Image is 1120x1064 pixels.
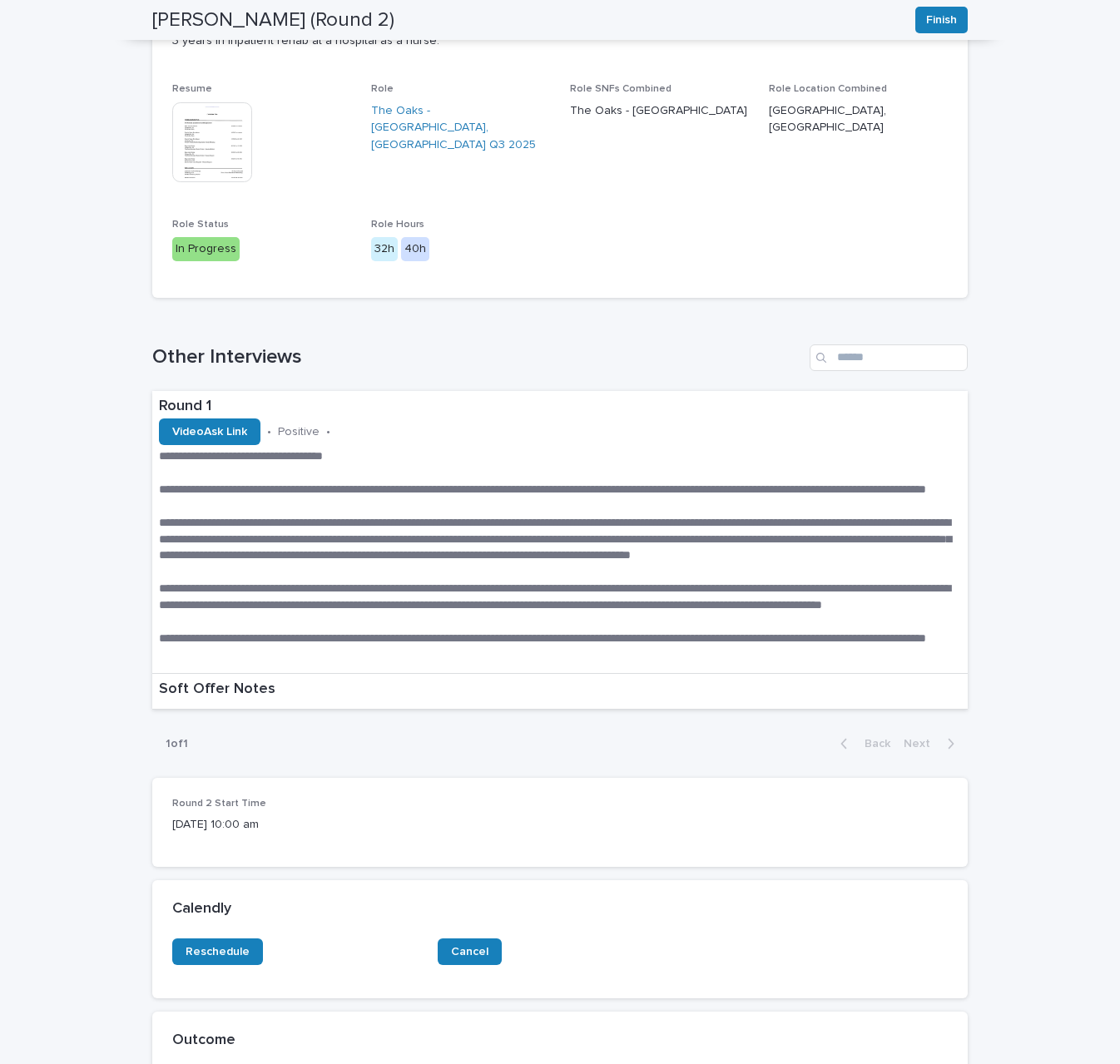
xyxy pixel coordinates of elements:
input: Search [810,344,968,371]
p: Soft Offer Notes [159,680,275,699]
p: The Oaks - [GEOGRAPHIC_DATA] [570,102,749,120]
p: 3 years in inpatient rehab at a hospital as a nurse. [172,32,948,50]
div: 40h [401,237,429,261]
a: Cancel [438,938,502,965]
span: Next [904,738,940,750]
a: Reschedule [172,938,263,965]
p: Round 1 [159,398,961,416]
span: VideoAsk Link [172,426,247,438]
p: 1 of 1 [152,724,201,765]
button: Back [827,736,897,751]
a: The Oaks - [GEOGRAPHIC_DATA], [GEOGRAPHIC_DATA] Q3 2025 [371,102,550,154]
span: Role Location Combined [769,84,887,94]
a: Soft Offer Notes [152,674,968,710]
p: • [267,425,271,439]
span: Resume [172,84,212,94]
p: Positive [278,425,320,439]
h2: Outcome [172,1032,235,1050]
span: Reschedule [186,946,250,958]
p: • [326,425,330,439]
a: VideoAsk Link [159,418,260,445]
span: Round 2 Start Time [172,799,266,809]
h1: Other Interviews [152,345,803,369]
span: Role SNFs Combined [570,84,672,94]
button: Next [897,736,968,751]
div: In Progress [172,237,240,261]
span: Role Status [172,220,229,230]
span: Finish [926,12,957,28]
span: Role [371,84,394,94]
span: Back [855,738,890,750]
p: [DATE] 10:00 am [172,816,418,834]
div: 32h [371,237,398,261]
h2: Calendly [172,900,231,918]
button: Finish [915,7,968,33]
p: [GEOGRAPHIC_DATA], [GEOGRAPHIC_DATA] [769,102,948,137]
span: Role Hours [371,220,424,230]
span: Cancel [451,946,488,958]
h2: [PERSON_NAME] (Round 2) [152,8,394,32]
